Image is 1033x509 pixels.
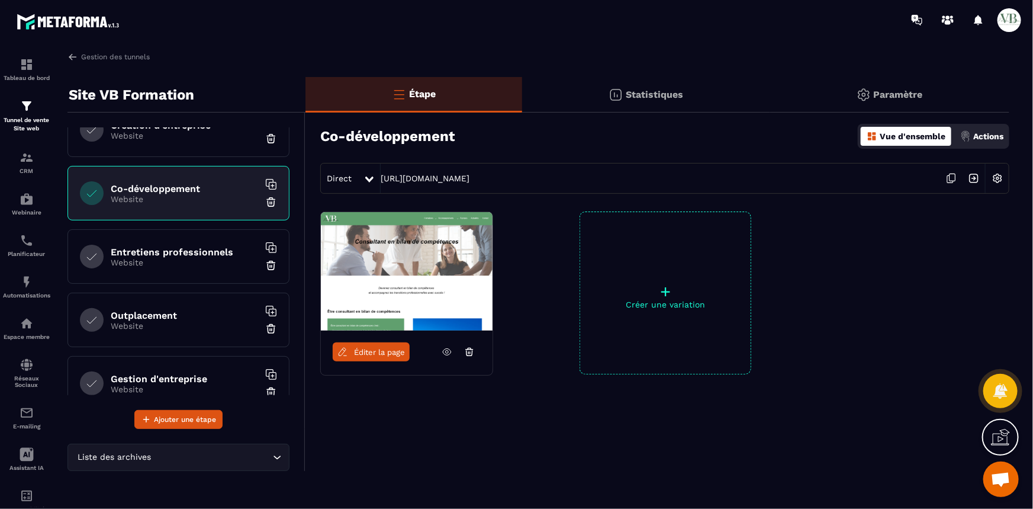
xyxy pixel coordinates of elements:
img: scheduler [20,233,34,248]
p: Website [111,131,259,140]
a: formationformationTunnel de vente Site web [3,90,50,142]
img: arrow [67,52,78,62]
a: social-networksocial-networkRéseaux Sociaux [3,349,50,397]
p: Réseaux Sociaux [3,375,50,388]
img: trash [265,133,277,145]
p: + [580,283,751,300]
img: setting-w.858f3a88.svg [986,167,1009,190]
h6: Outplacement [111,310,259,321]
h6: Entretiens professionnels [111,247,259,258]
img: image [321,212,493,331]
img: trash [265,323,277,335]
p: Site VB Formation [69,83,194,107]
img: formation [20,57,34,72]
a: Éditer la page [333,342,410,361]
p: Vue d'ensemble [880,132,945,141]
p: Tunnel de vente Site web [3,116,50,133]
a: formationformationTableau de bord [3,49,50,90]
img: automations [20,192,34,206]
img: arrow-next.bcc2205e.svg [963,167,985,190]
a: automationsautomationsWebinaire [3,183,50,225]
p: Espace membre [3,334,50,340]
p: Website [111,258,259,267]
span: Liste des archives [75,451,154,464]
span: Ajouter une étape [154,414,216,425]
img: automations [20,275,34,289]
img: trash [265,260,277,271]
img: actions.d6e523a2.png [960,131,971,142]
a: automationsautomationsAutomatisations [3,266,50,308]
p: Automatisations [3,292,50,299]
img: accountant [20,489,34,503]
p: Actions [973,132,1003,141]
p: Website [111,385,259,394]
a: emailemailE-mailing [3,397,50,438]
img: email [20,406,34,420]
img: logo [17,11,123,33]
p: Tableau de bord [3,75,50,81]
p: Website [111,321,259,331]
span: Éditer la page [354,348,405,357]
img: automations [20,316,34,331]
img: setting-gr.5f69749f.svg [857,88,871,102]
div: Search for option [67,444,289,471]
p: Website [111,194,259,204]
h3: Co-développement [320,128,455,145]
img: formation [20,151,34,165]
img: trash [265,196,277,208]
a: Assistant IA [3,438,50,480]
h6: Gestion d'entreprise [111,373,259,385]
p: Paramètre [874,89,923,100]
p: Créer une variation [580,300,751,309]
img: dashboard-orange.40269519.svg [867,131,877,142]
a: formationformationCRM [3,142,50,183]
img: social-network [20,358,34,372]
button: Ajouter une étape [134,410,223,429]
img: stats.20deebd0.svg [609,88,623,102]
img: formation [20,99,34,113]
a: schedulerschedulerPlanificateur [3,225,50,266]
input: Search for option [154,451,270,464]
p: Statistiques [626,89,683,100]
a: automationsautomationsEspace membre [3,308,50,349]
p: Assistant IA [3,465,50,471]
a: [URL][DOMAIN_NAME] [381,174,469,183]
a: Gestion des tunnels [67,52,150,62]
p: Planificateur [3,251,50,257]
p: E-mailing [3,423,50,430]
p: Webinaire [3,209,50,216]
img: bars-o.4a397970.svg [392,87,406,101]
div: Ouvrir le chat [983,462,1019,497]
p: CRM [3,168,50,174]
p: Étape [409,88,436,100]
span: Direct [327,174,352,183]
h6: Co-développement [111,183,259,194]
img: trash [265,386,277,398]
